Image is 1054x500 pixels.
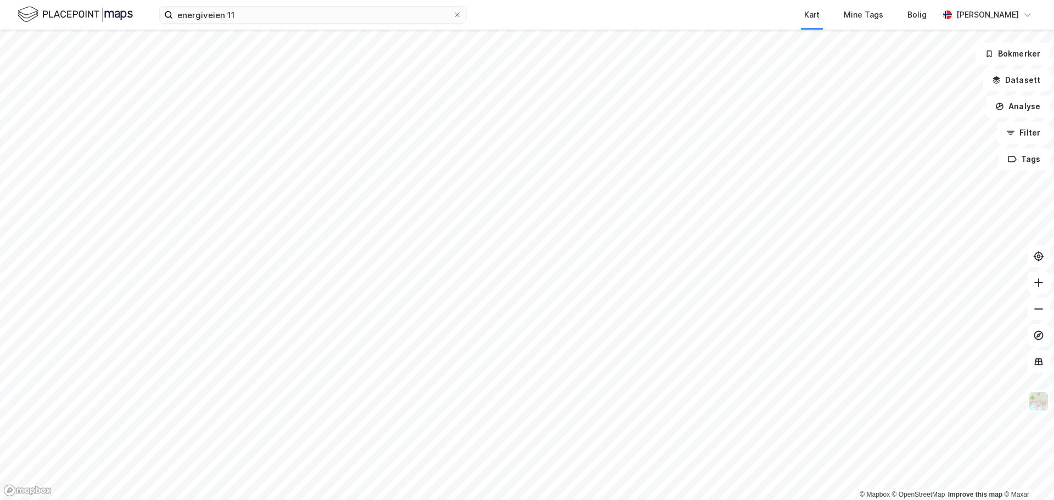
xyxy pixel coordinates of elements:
[956,8,1019,21] div: [PERSON_NAME]
[892,491,945,498] a: OpenStreetMap
[844,8,883,21] div: Mine Tags
[18,5,133,24] img: logo.f888ab2527a4732fd821a326f86c7f29.svg
[986,95,1050,117] button: Analyse
[999,447,1054,500] iframe: Chat Widget
[997,122,1050,144] button: Filter
[1028,391,1049,412] img: Z
[3,484,52,497] a: Mapbox homepage
[975,43,1050,65] button: Bokmerker
[173,7,453,23] input: Søk på adresse, matrikkel, gårdeiere, leietakere eller personer
[999,447,1054,500] div: Kontrollprogram for chat
[860,491,890,498] a: Mapbox
[907,8,927,21] div: Bolig
[948,491,1002,498] a: Improve this map
[983,69,1050,91] button: Datasett
[804,8,820,21] div: Kart
[999,148,1050,170] button: Tags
